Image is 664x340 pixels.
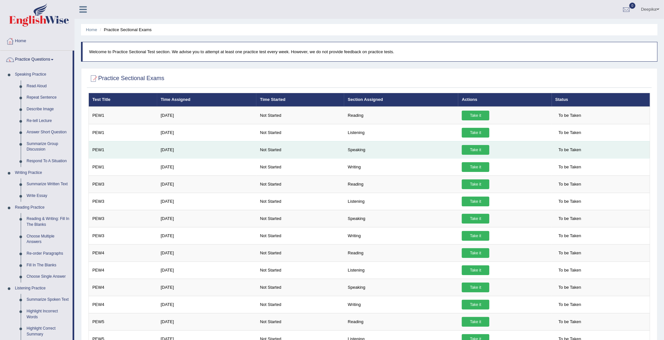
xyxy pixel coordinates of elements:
td: [DATE] [157,193,257,210]
span: To be Taken [555,317,585,327]
a: Highlight Correct Summary [24,323,73,340]
a: Take it [462,128,489,138]
td: Not Started [256,313,344,330]
span: To be Taken [555,128,585,138]
td: [DATE] [157,158,257,176]
td: Speaking [344,141,458,158]
a: Re-order Paragraphs [24,248,73,260]
td: Speaking [344,279,458,296]
a: Listening Practice [12,283,73,294]
td: [DATE] [157,261,257,279]
td: Speaking [344,210,458,227]
span: 0 [629,3,636,9]
a: Take it [462,248,489,258]
p: Welcome to Practice Sectional Test section. We advise you to attempt at least one practice test e... [89,49,651,55]
td: PEW4 [89,244,157,261]
h2: Practice Sectional Exams [88,74,164,83]
th: Actions [458,93,552,107]
td: [DATE] [157,124,257,141]
a: Choose Multiple Answers [24,231,73,248]
a: Practice Questions [0,51,73,67]
td: Not Started [256,124,344,141]
a: Repeat Sentence [24,92,73,103]
a: Fill In The Blanks [24,260,73,271]
td: Reading [344,244,458,261]
td: PEW3 [89,193,157,210]
th: Status [552,93,650,107]
a: Take it [462,283,489,292]
td: Not Started [256,107,344,124]
td: Not Started [256,261,344,279]
td: Not Started [256,158,344,176]
td: [DATE] [157,313,257,330]
a: Re-tell Lecture [24,115,73,127]
span: To be Taken [555,214,585,224]
td: Not Started [256,227,344,244]
a: Take it [462,179,489,189]
td: [DATE] [157,279,257,296]
td: Not Started [256,210,344,227]
td: Not Started [256,176,344,193]
span: To be Taken [555,283,585,292]
a: Highlight Incorrect Words [24,306,73,323]
a: Summarize Group Discussion [24,138,73,155]
td: PEW1 [89,141,157,158]
td: Writing [344,296,458,313]
td: [DATE] [157,141,257,158]
td: Reading [344,107,458,124]
span: To be Taken [555,179,585,189]
span: To be Taken [555,248,585,258]
th: Time Assigned [157,93,257,107]
td: PEW3 [89,176,157,193]
a: Choose Single Answer [24,271,73,283]
th: Section Assigned [344,93,458,107]
td: [DATE] [157,210,257,227]
a: Take it [462,145,489,155]
td: PEW4 [89,279,157,296]
td: PEW4 [89,296,157,313]
td: Not Started [256,193,344,210]
td: PEW5 [89,313,157,330]
td: [DATE] [157,296,257,313]
span: To be Taken [555,231,585,241]
span: To be Taken [555,265,585,275]
a: Take it [462,214,489,224]
span: To be Taken [555,111,585,120]
td: Not Started [256,296,344,313]
a: Answer Short Question [24,127,73,138]
span: To be Taken [555,197,585,206]
td: [DATE] [157,227,257,244]
td: PEW1 [89,124,157,141]
a: Take it [462,162,489,172]
span: To be Taken [555,145,585,155]
li: Practice Sectional Exams [98,27,152,33]
th: Test Title [89,93,157,107]
td: [DATE] [157,107,257,124]
td: Reading [344,313,458,330]
a: Take it [462,300,489,310]
span: To be Taken [555,300,585,310]
td: Not Started [256,244,344,261]
td: [DATE] [157,244,257,261]
td: Reading [344,176,458,193]
td: Listening [344,193,458,210]
a: Home [86,27,97,32]
a: Write Essay [24,190,73,202]
td: Not Started [256,279,344,296]
td: PEW1 [89,107,157,124]
td: Writing [344,227,458,244]
a: Reading Practice [12,202,73,213]
a: Take it [462,197,489,206]
a: Describe Image [24,103,73,115]
a: Speaking Practice [12,69,73,80]
td: Not Started [256,141,344,158]
a: Take it [462,317,489,327]
td: PEW3 [89,210,157,227]
td: Writing [344,158,458,176]
td: PEW3 [89,227,157,244]
td: Listening [344,261,458,279]
a: Summarize Written Text [24,178,73,190]
span: To be Taken [555,162,585,172]
a: Home [0,32,74,48]
a: Respond To A Situation [24,155,73,167]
